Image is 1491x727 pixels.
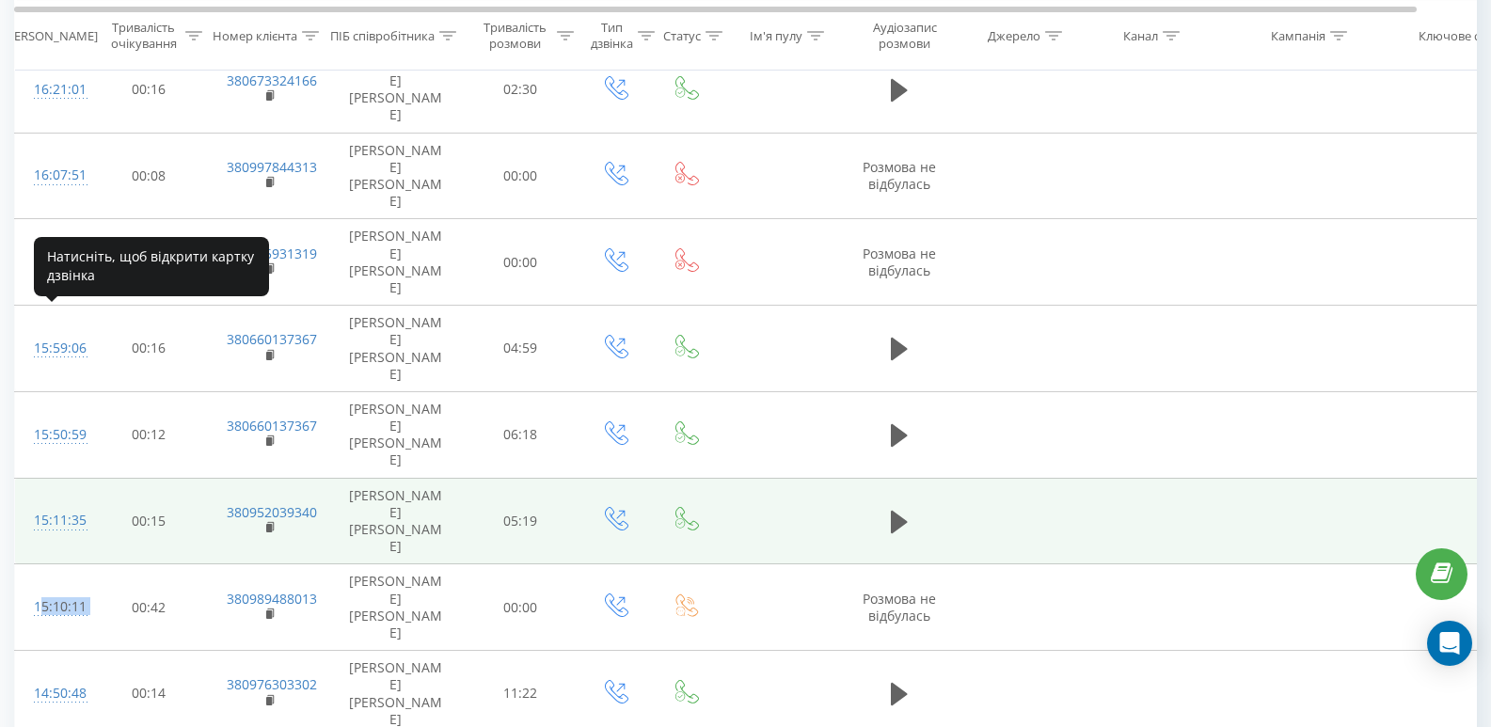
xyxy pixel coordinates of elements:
[90,46,208,133] td: 00:16
[227,330,317,348] a: 380660137367
[330,306,462,392] td: [PERSON_NAME] [PERSON_NAME]
[227,245,317,262] a: 380505931319
[213,27,297,43] div: Номер клієнта
[462,46,579,133] td: 02:30
[90,564,208,651] td: 00:42
[227,503,317,521] a: 380952039340
[330,564,462,651] td: [PERSON_NAME] [PERSON_NAME]
[462,133,579,219] td: 00:00
[330,46,462,133] td: [PERSON_NAME] [PERSON_NAME]
[330,133,462,219] td: [PERSON_NAME] [PERSON_NAME]
[988,27,1040,43] div: Джерело
[227,417,317,435] a: 380660137367
[106,20,181,52] div: Тривалість очікування
[859,20,950,52] div: Аудіозапис розмови
[90,391,208,478] td: 00:12
[863,158,936,193] span: Розмова не відбулась
[1123,27,1158,43] div: Канал
[90,133,208,219] td: 00:08
[330,478,462,564] td: [PERSON_NAME] [PERSON_NAME]
[863,590,936,624] span: Розмова не відбулась
[90,306,208,392] td: 00:16
[90,478,208,564] td: 00:15
[34,589,71,625] div: 15:10:11
[34,675,71,712] div: 14:50:48
[34,71,71,108] div: 16:21:01
[227,158,317,176] a: 380997844313
[1271,27,1325,43] div: Кампанія
[478,20,552,52] div: Тривалість розмови
[663,27,701,43] div: Статус
[863,245,936,279] span: Розмова не відбулась
[462,478,579,564] td: 05:19
[90,219,208,306] td: 00:42
[34,237,269,296] div: Натисніть, щоб відкрити картку дзвінка
[591,20,633,52] div: Тип дзвінка
[750,27,802,43] div: Ім'я пулу
[34,157,71,194] div: 16:07:51
[3,27,98,43] div: [PERSON_NAME]
[227,71,317,89] a: 380673324166
[462,219,579,306] td: 00:00
[330,219,462,306] td: [PERSON_NAME] [PERSON_NAME]
[1427,621,1472,666] div: Open Intercom Messenger
[227,675,317,693] a: 380976303302
[330,27,435,43] div: ПІБ співробітника
[34,417,71,453] div: 15:50:59
[462,306,579,392] td: 04:59
[34,330,71,367] div: 15:59:06
[330,391,462,478] td: [PERSON_NAME] [PERSON_NAME]
[227,590,317,608] a: 380989488013
[462,564,579,651] td: 00:00
[34,502,71,539] div: 15:11:35
[462,391,579,478] td: 06:18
